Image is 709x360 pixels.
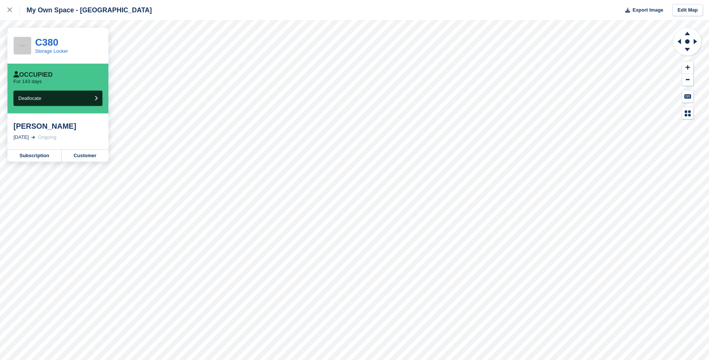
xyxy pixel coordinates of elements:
div: My Own Space - [GEOGRAPHIC_DATA] [20,6,152,15]
a: Edit Map [672,4,703,16]
button: Export Image [621,4,663,16]
button: Keyboard Shortcuts [682,90,693,103]
div: [DATE] [13,134,29,141]
button: Zoom In [682,61,693,74]
a: Customer [62,150,108,162]
button: Zoom Out [682,74,693,86]
span: Deallocate [18,95,41,101]
a: Subscription [7,150,62,162]
img: arrow-right-light-icn-cde0832a797a2874e46488d9cf13f60e5c3a73dbe684e267c42b8395dfbc2abf.svg [31,136,35,139]
a: Storage Locker [35,48,68,54]
img: 256x256-placeholder-a091544baa16b46aadf0b611073c37e8ed6a367829ab441c3b0103e7cf8a5b1b.png [14,37,31,54]
div: Occupied [13,71,53,79]
p: For 143 days [13,79,42,85]
button: Deallocate [13,91,102,106]
button: Map Legend [682,107,693,119]
div: [PERSON_NAME] [13,122,102,131]
span: Export Image [632,6,663,14]
div: Ongoing [38,134,56,141]
a: C380 [35,37,58,48]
